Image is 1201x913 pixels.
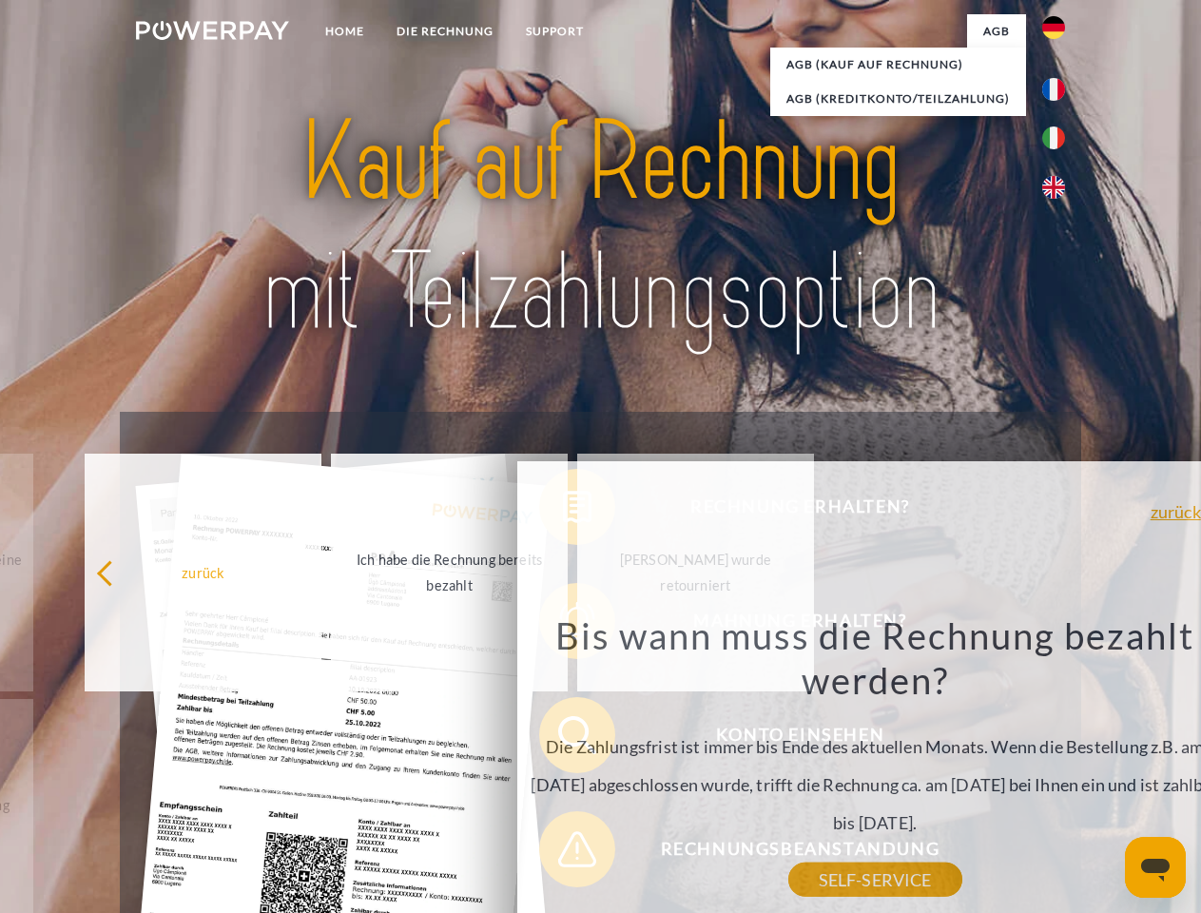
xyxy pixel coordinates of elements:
[770,82,1026,116] a: AGB (Kreditkonto/Teilzahlung)
[1125,837,1186,898] iframe: Schaltfläche zum Öffnen des Messaging-Fensters
[136,21,289,40] img: logo-powerpay-white.svg
[510,14,600,49] a: SUPPORT
[770,48,1026,82] a: AGB (Kauf auf Rechnung)
[1151,503,1201,520] a: zurück
[967,14,1026,49] a: agb
[788,863,962,897] a: SELF-SERVICE
[182,91,1019,364] img: title-powerpay_de.svg
[96,559,310,585] div: zurück
[1042,126,1065,149] img: it
[1042,16,1065,39] img: de
[309,14,380,49] a: Home
[1042,176,1065,199] img: en
[380,14,510,49] a: DIE RECHNUNG
[1042,78,1065,101] img: fr
[342,547,556,598] div: Ich habe die Rechnung bereits bezahlt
